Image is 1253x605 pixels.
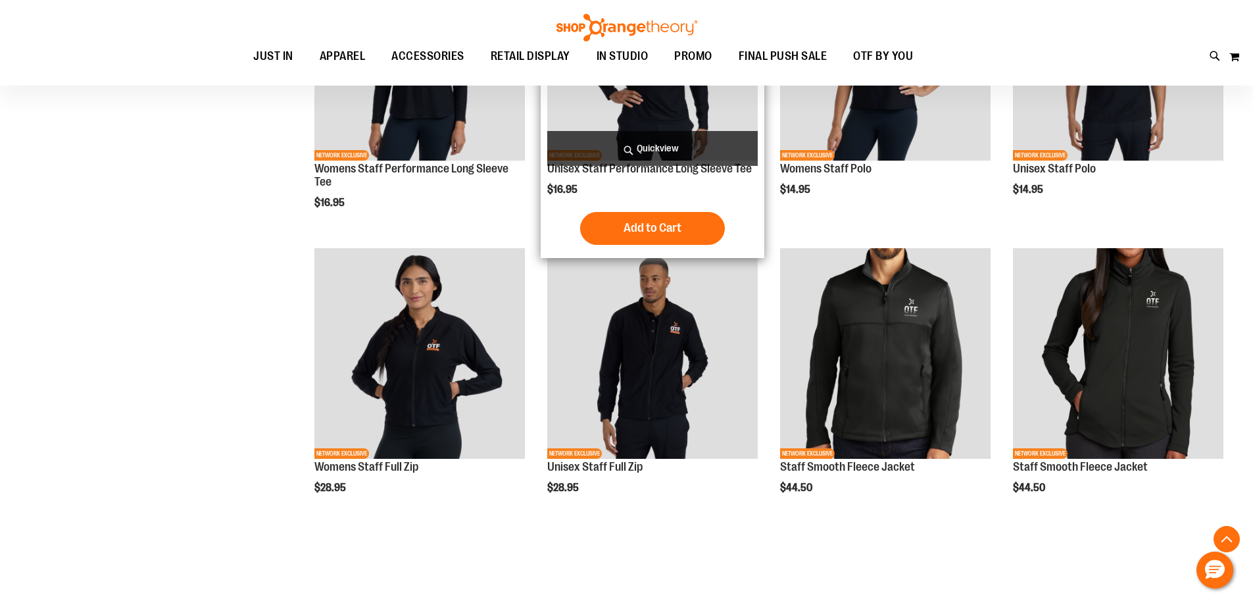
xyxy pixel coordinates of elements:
[774,242,997,527] div: product
[1013,460,1148,473] a: Staff Smooth Fleece Jacket
[314,162,508,188] a: Womens Staff Performance Long Sleeve Tee
[780,482,814,494] span: $44.50
[314,197,347,209] span: $16.95
[314,150,369,161] span: NETWORK EXCLUSIVE
[725,41,841,72] a: FINAL PUSH SALE
[840,41,926,72] a: OTF BY YOU
[391,41,464,71] span: ACCESSORIES
[378,41,478,72] a: ACCESSORIES
[1013,184,1045,196] span: $14.95
[1006,242,1230,527] div: product
[541,242,764,527] div: product
[1013,482,1047,494] span: $44.50
[1196,552,1233,589] button: Hello, have a question? Let’s chat.
[320,41,366,71] span: APPAREL
[547,248,758,459] img: Unisex Staff Full Zip
[1013,150,1068,161] span: NETWORK EXCLUSIVE
[547,248,758,461] a: Unisex Staff Full ZipNETWORK EXCLUSIVE
[780,448,835,459] span: NETWORK EXCLUSIVE
[780,162,872,175] a: Womens Staff Polo
[1013,448,1068,459] span: NETWORK EXCLUSIVE
[780,150,835,161] span: NETWORK EXCLUSIVE
[853,41,913,71] span: OTF BY YOU
[674,41,712,71] span: PROMO
[307,41,379,72] a: APPAREL
[547,184,579,196] span: $16.95
[314,460,418,473] a: Womens Staff Full Zip
[314,248,525,461] a: Womens Staff Full ZipNETWORK EXCLUSIVE
[597,41,649,71] span: IN STUDIO
[491,41,570,71] span: RETAIL DISPLAY
[624,221,681,235] span: Add to Cart
[583,41,662,71] a: IN STUDIO
[780,248,991,461] a: Product image for Smooth Fleece JacketNETWORK EXCLUSIVE
[547,162,752,175] a: Unisex Staff Performance Long Sleeve Tee
[661,41,725,72] a: PROMO
[1013,162,1096,175] a: Unisex Staff Polo
[580,212,725,245] button: Add to Cart
[739,41,827,71] span: FINAL PUSH SALE
[554,14,699,41] img: Shop Orangetheory
[1214,526,1240,552] button: Back To Top
[314,482,348,494] span: $28.95
[478,41,583,72] a: RETAIL DISPLAY
[547,460,643,473] a: Unisex Staff Full Zip
[547,131,758,166] a: Quickview
[308,242,531,527] div: product
[240,41,307,72] a: JUST IN
[1013,248,1223,461] a: Product image for Smooth Fleece JacketNETWORK EXCLUSIVE
[780,248,991,459] img: Product image for Smooth Fleece Jacket
[780,460,915,473] a: Staff Smooth Fleece Jacket
[314,448,369,459] span: NETWORK EXCLUSIVE
[253,41,293,71] span: JUST IN
[1013,248,1223,459] img: Product image for Smooth Fleece Jacket
[780,184,812,196] span: $14.95
[314,248,525,459] img: Womens Staff Full Zip
[547,482,581,494] span: $28.95
[547,448,602,459] span: NETWORK EXCLUSIVE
